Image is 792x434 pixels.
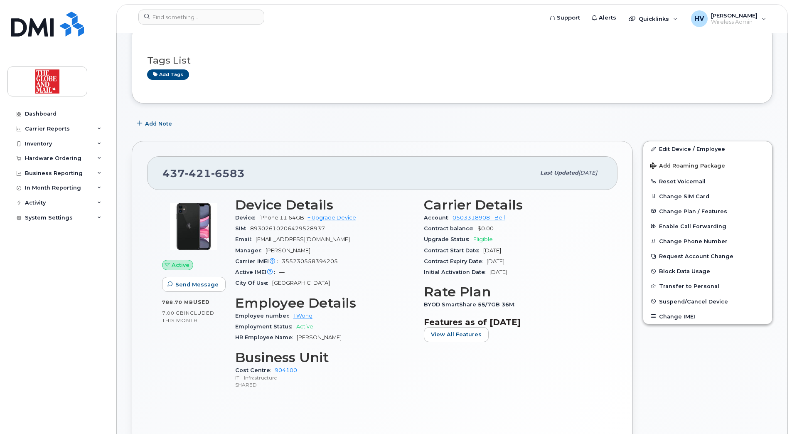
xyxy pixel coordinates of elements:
span: $0.00 [477,225,494,232]
span: Device [235,215,259,221]
button: Change IMEI [643,309,772,324]
span: View All Features [431,330,482,338]
button: Enable Call Forwarding [643,219,772,234]
span: [PERSON_NAME] [266,247,310,254]
span: Quicklinks [639,15,669,22]
span: Email [235,236,256,242]
div: Herrera, Victor [685,10,772,27]
span: 89302610206429528937 [250,225,325,232]
a: Alerts [586,10,622,26]
span: BYOD SmartShare 55/7GB 36M [424,301,519,308]
span: [GEOGRAPHIC_DATA] [272,280,330,286]
h3: Business Unit [235,350,414,365]
span: Add Roaming Package [650,163,725,170]
a: Support [544,10,586,26]
span: [DATE] [578,170,597,176]
span: [DATE] [489,269,507,275]
span: used [193,299,210,305]
button: Change SIM Card [643,189,772,204]
span: Suspend/Cancel Device [659,298,728,304]
a: 904100 [275,367,297,373]
span: Employee number [235,313,293,319]
h3: Rate Plan [424,284,603,299]
span: Active [172,261,189,269]
span: Eligible [473,236,493,242]
span: Change Plan / Features [659,208,727,214]
button: Change Phone Number [643,234,772,249]
span: SIM [235,225,250,232]
span: Enable Call Forwarding [659,223,726,229]
button: Add Note [132,116,179,131]
span: Last updated [540,170,578,176]
input: Find something... [138,10,264,25]
h3: Features as of [DATE] [424,317,603,327]
h3: Carrier Details [424,197,603,212]
div: Quicklinks [623,10,684,27]
span: City Of Use [235,280,272,286]
a: Edit Device / Employee [643,141,772,156]
a: Add tags [147,69,189,80]
span: Contract Expiry Date [424,258,487,264]
button: Send Message [162,277,226,292]
span: [EMAIL_ADDRESS][DOMAIN_NAME] [256,236,350,242]
span: Account [424,215,453,221]
a: + Upgrade Device [307,215,356,221]
p: SHARED [235,381,414,388]
span: 437 [162,167,245,180]
button: Request Account Change [643,249,772,264]
h3: Tags List [147,55,757,66]
span: Add Note [145,120,172,128]
p: IT - Infrastructure [235,374,414,381]
span: 788.70 MB [162,299,193,305]
span: Upgrade Status [424,236,473,242]
span: included this month [162,310,214,323]
span: Employment Status [235,323,296,330]
a: 0503318908 - Bell [453,215,505,221]
span: — [279,269,285,275]
span: Initial Activation Date [424,269,489,275]
img: iPhone_11.jpg [169,202,219,252]
span: 355230558394205 [282,258,338,264]
button: Reset Voicemail [643,174,772,189]
span: Cost Centre [235,367,275,373]
span: Manager [235,247,266,254]
h3: Device Details [235,197,414,212]
span: HR Employee Name [235,334,297,340]
span: Alerts [599,14,616,22]
a: TWong [293,313,312,319]
span: Wireless Admin [711,19,758,25]
span: Active [296,323,313,330]
span: Active IMEI [235,269,279,275]
button: Add Roaming Package [643,157,772,174]
span: iPhone 11 64GB [259,215,304,221]
span: [PERSON_NAME] [711,12,758,19]
span: [DATE] [487,258,504,264]
span: [DATE] [483,247,501,254]
span: [PERSON_NAME] [297,334,342,340]
button: Change Plan / Features [643,204,772,219]
span: Carrier IMEI [235,258,282,264]
button: Block Data Usage [643,264,772,279]
button: View All Features [424,327,489,342]
span: Contract balance [424,225,477,232]
button: Suspend/Cancel Device [643,294,772,309]
span: Contract Start Date [424,247,483,254]
span: 421 [185,167,211,180]
span: 7.00 GB [162,310,184,316]
span: 6583 [211,167,245,180]
button: Transfer to Personal [643,279,772,293]
h3: Employee Details [235,296,414,311]
span: HV [694,14,704,24]
span: Send Message [175,281,219,289]
span: Support [557,14,580,22]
